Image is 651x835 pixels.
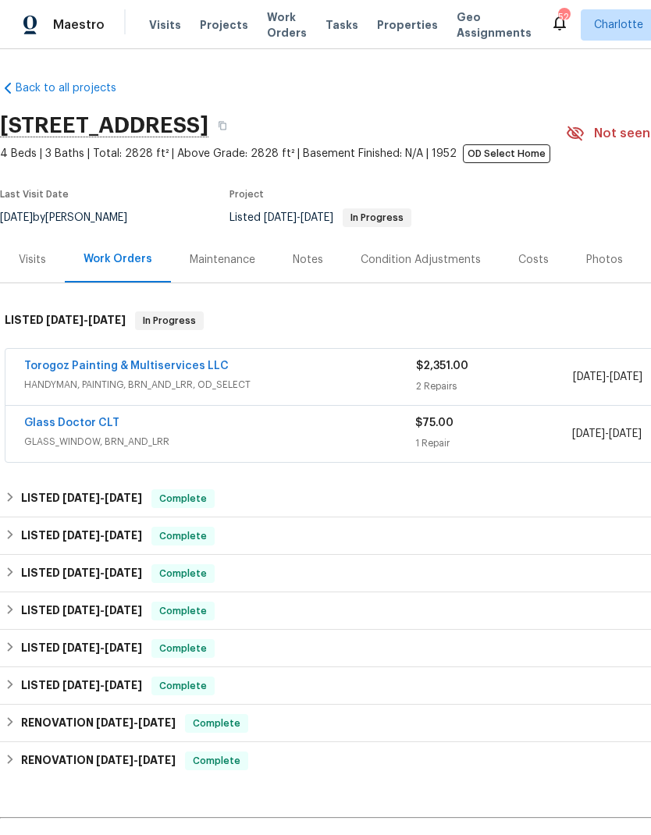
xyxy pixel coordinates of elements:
[105,530,142,541] span: [DATE]
[187,753,247,769] span: Complete
[153,491,213,506] span: Complete
[572,428,605,439] span: [DATE]
[264,212,297,223] span: [DATE]
[267,9,307,41] span: Work Orders
[518,252,549,268] div: Costs
[138,717,176,728] span: [DATE]
[46,314,126,325] span: -
[325,20,358,30] span: Tasks
[137,313,202,329] span: In Progress
[24,361,229,371] a: Torogoz Painting & Multiservices LLC
[62,642,142,653] span: -
[84,251,152,267] div: Work Orders
[21,714,176,733] h6: RENOVATION
[416,378,573,394] div: 2 Repairs
[5,311,126,330] h6: LISTED
[21,602,142,620] h6: LISTED
[573,369,642,385] span: -
[105,567,142,578] span: [DATE]
[88,314,126,325] span: [DATE]
[463,144,550,163] span: OD Select Home
[96,717,176,728] span: -
[415,417,454,428] span: $75.00
[53,17,105,33] span: Maestro
[361,252,481,268] div: Condition Adjustments
[21,751,176,770] h6: RENOVATION
[62,680,142,691] span: -
[153,603,213,619] span: Complete
[62,492,100,503] span: [DATE]
[229,212,411,223] span: Listed
[46,314,84,325] span: [DATE]
[62,642,100,653] span: [DATE]
[190,252,255,268] div: Maintenance
[62,605,142,616] span: -
[153,641,213,656] span: Complete
[229,190,264,199] span: Project
[21,564,142,583] h6: LISTED
[200,17,248,33] span: Projects
[609,428,642,439] span: [DATE]
[573,371,606,382] span: [DATE]
[416,361,468,371] span: $2,351.00
[21,489,142,508] h6: LISTED
[62,605,100,616] span: [DATE]
[105,605,142,616] span: [DATE]
[153,566,213,581] span: Complete
[24,434,415,449] span: GLASS_WINDOW, BRN_AND_LRR
[96,755,133,766] span: [DATE]
[105,492,142,503] span: [DATE]
[96,755,176,766] span: -
[21,639,142,658] h6: LISTED
[62,530,100,541] span: [DATE]
[105,642,142,653] span: [DATE]
[62,680,100,691] span: [DATE]
[208,112,237,140] button: Copy Address
[19,252,46,268] div: Visits
[21,527,142,545] h6: LISTED
[21,677,142,695] h6: LISTED
[187,716,247,731] span: Complete
[457,9,532,41] span: Geo Assignments
[96,717,133,728] span: [DATE]
[293,252,323,268] div: Notes
[62,567,100,578] span: [DATE]
[301,212,333,223] span: [DATE]
[24,377,416,393] span: HANDYMAN, PAINTING, BRN_AND_LRR, OD_SELECT
[105,680,142,691] span: [DATE]
[138,755,176,766] span: [DATE]
[62,530,142,541] span: -
[415,435,571,451] div: 1 Repair
[153,528,213,544] span: Complete
[572,426,642,442] span: -
[377,17,438,33] span: Properties
[558,9,569,25] div: 52
[594,17,643,33] span: Charlotte
[62,567,142,578] span: -
[153,678,213,694] span: Complete
[264,212,333,223] span: -
[610,371,642,382] span: [DATE]
[344,213,410,222] span: In Progress
[586,252,623,268] div: Photos
[24,417,119,428] a: Glass Doctor CLT
[149,17,181,33] span: Visits
[62,492,142,503] span: -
